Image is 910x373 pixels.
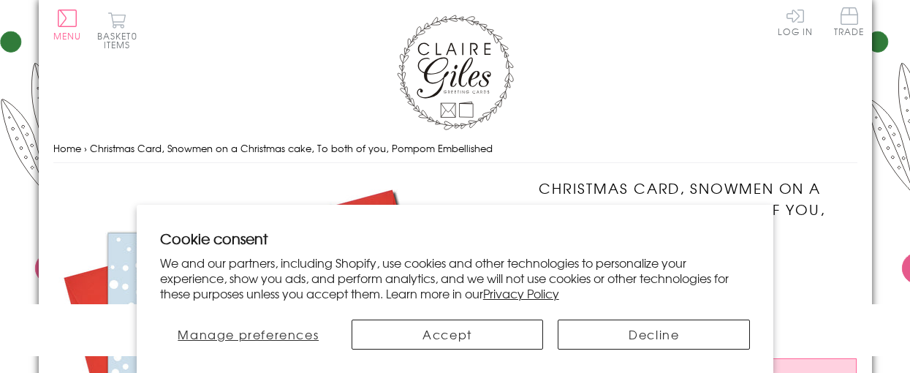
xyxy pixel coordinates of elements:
img: Claire Giles Greetings Cards [397,15,514,130]
h1: Christmas Card, Snowmen on a Christmas cake, To both of you, Pompom Embellished [539,178,857,241]
span: Manage preferences [178,325,319,343]
button: Basket0 items [97,12,137,49]
nav: breadcrumbs [53,134,857,164]
span: Christmas Card, Snowmen on a Christmas cake, To both of you, Pompom Embellished [90,141,493,155]
span: Menu [53,29,82,42]
button: Accept [352,320,544,350]
button: Menu [53,10,82,40]
a: Home [53,141,81,155]
a: Log In [778,7,813,36]
a: Trade [834,7,865,39]
button: Decline [558,320,750,350]
h2: Cookie consent [160,228,751,249]
span: Trade [834,7,865,36]
span: › [84,141,87,155]
button: Manage preferences [160,320,337,350]
a: Privacy Policy [483,285,559,302]
span: 0 items [104,29,137,51]
p: We and our partners, including Shopify, use cookies and other technologies to personalize your ex... [160,255,751,301]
